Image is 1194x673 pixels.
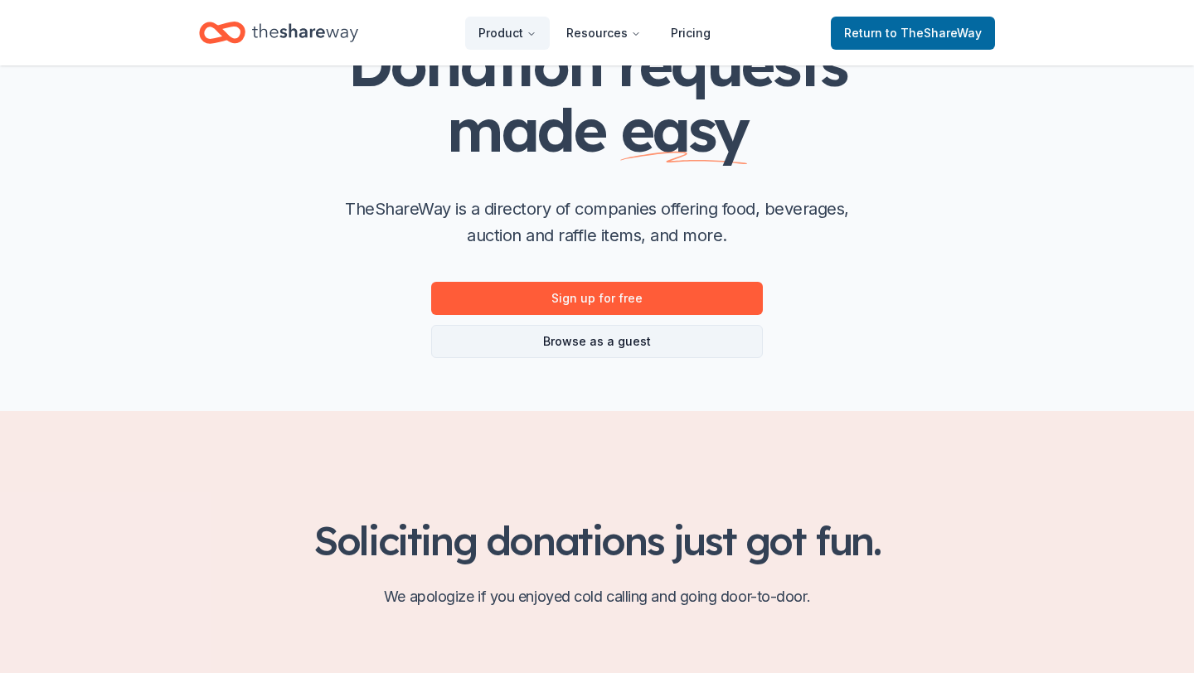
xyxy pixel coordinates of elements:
a: Sign up for free [431,282,763,315]
a: Browse as a guest [431,325,763,358]
a: Pricing [658,17,724,50]
nav: Main [465,13,724,52]
span: easy [620,92,748,167]
span: Return [844,23,982,43]
p: We apologize if you enjoyed cold calling and going door-to-door. [199,583,995,610]
button: Product [465,17,550,50]
p: TheShareWay is a directory of companies offering food, beverages, auction and raffle items, and m... [332,196,862,249]
h1: Donation requests made [265,31,929,162]
button: Resources [553,17,654,50]
a: Returnto TheShareWay [831,17,995,50]
span: to TheShareWay [886,26,982,40]
h2: Soliciting donations just got fun. [199,517,995,564]
a: Home [199,13,358,52]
